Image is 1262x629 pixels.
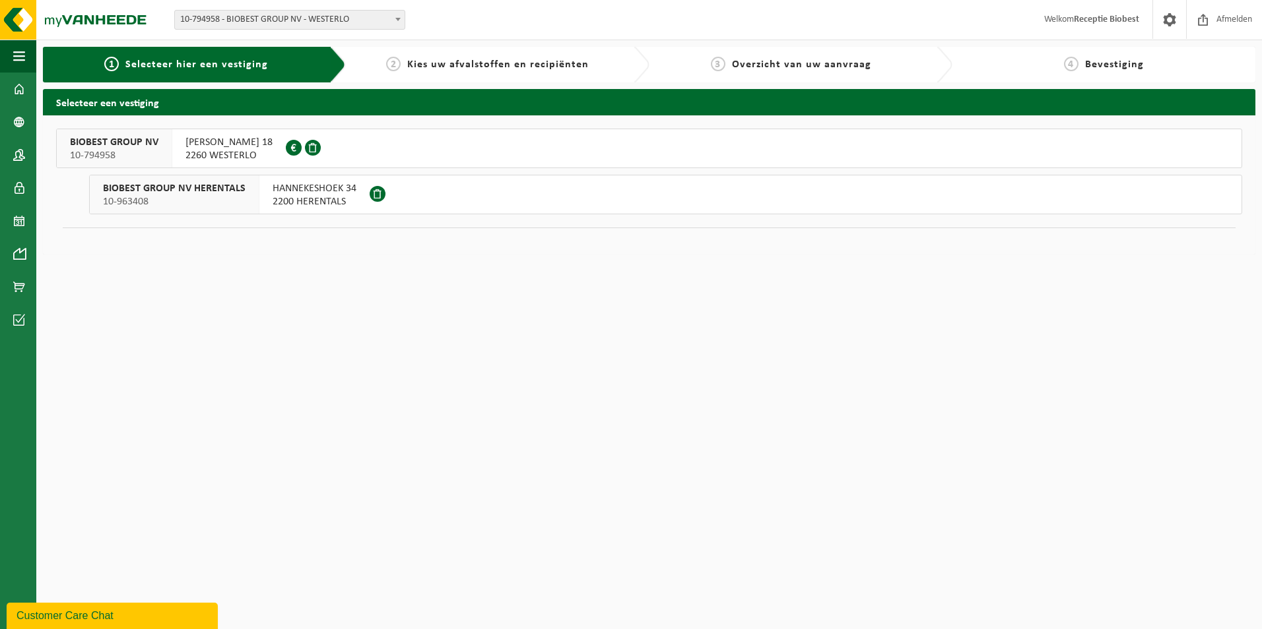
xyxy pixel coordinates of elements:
[70,149,158,162] span: 10-794958
[103,182,246,195] span: BIOBEST GROUP NV HERENTALS
[1085,59,1144,70] span: Bevestiging
[273,182,356,195] span: HANNEKESHOEK 34
[386,57,401,71] span: 2
[1064,57,1079,71] span: 4
[103,195,246,208] span: 10-963408
[7,600,220,629] iframe: chat widget
[125,59,268,70] span: Selecteer hier een vestiging
[1074,15,1139,24] strong: Receptie Biobest
[175,11,405,29] span: 10-794958 - BIOBEST GROUP NV - WESTERLO
[174,10,405,30] span: 10-794958 - BIOBEST GROUP NV - WESTERLO
[70,136,158,149] span: BIOBEST GROUP NV
[732,59,871,70] span: Overzicht van uw aanvraag
[43,89,1255,115] h2: Selecteer een vestiging
[104,57,119,71] span: 1
[185,136,273,149] span: [PERSON_NAME] 18
[185,149,273,162] span: 2260 WESTERLO
[56,129,1242,168] button: BIOBEST GROUP NV 10-794958 [PERSON_NAME] 182260 WESTERLO
[407,59,589,70] span: Kies uw afvalstoffen en recipiënten
[273,195,356,208] span: 2200 HERENTALS
[711,57,725,71] span: 3
[89,175,1242,214] button: BIOBEST GROUP NV HERENTALS 10-963408 HANNEKESHOEK 342200 HERENTALS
